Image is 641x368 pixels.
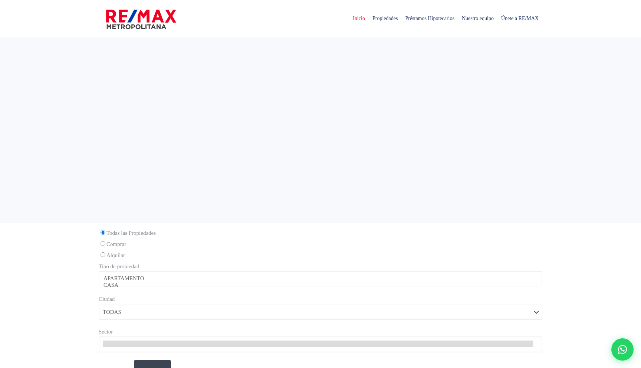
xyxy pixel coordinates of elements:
span: Propiedades [369,7,401,30]
label: Todas las Propiedades [99,229,542,238]
span: Tipo de propiedad [99,263,139,269]
img: remax-metropolitana-logo [106,8,176,30]
input: Todas las Propiedades [101,230,105,235]
label: Comprar [99,240,542,249]
option: CASA [103,282,533,289]
label: Alquilar [99,251,542,260]
span: Préstamos Hipotecarios [401,7,458,30]
span: Nuestro equipo [458,7,497,30]
input: Comprar [101,241,105,246]
span: Ciudad [99,296,115,302]
input: Alquilar [101,252,105,257]
span: Inicio [349,7,369,30]
span: Sector [99,329,113,335]
span: Únete a RE/MAX [497,7,542,30]
option: APARTAMENTO [103,275,533,282]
